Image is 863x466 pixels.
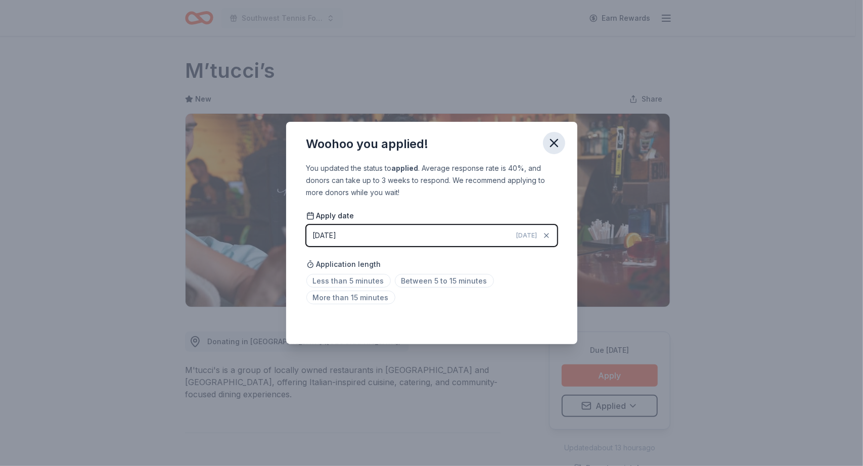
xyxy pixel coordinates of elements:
span: More than 15 minutes [306,291,395,304]
div: Woohoo you applied! [306,136,429,152]
span: Application length [306,258,381,270]
span: Between 5 to 15 minutes [395,274,494,288]
span: Apply date [306,211,354,221]
span: [DATE] [517,231,537,240]
button: [DATE][DATE] [306,225,557,246]
div: [DATE] [313,229,337,242]
span: Less than 5 minutes [306,274,391,288]
div: You updated the status to . Average response rate is 40%, and donors can take up to 3 weeks to re... [306,162,557,199]
b: applied [392,164,419,172]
